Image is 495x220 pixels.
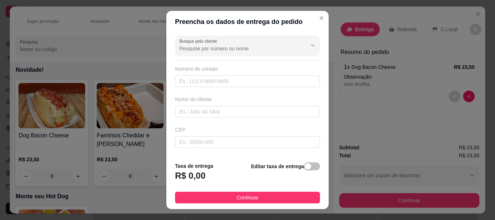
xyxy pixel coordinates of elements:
input: Busque pelo cliente [179,45,295,52]
label: Busque pelo cliente [179,38,220,44]
button: Close [316,12,327,24]
input: Ex.: João da Silva [175,106,320,117]
h3: R$ 0,00 [175,170,205,182]
div: CEP [175,126,320,133]
input: Ex.: (11) 9 8888-9999 [175,75,320,87]
input: Ex.: 00000-000 [175,136,320,148]
button: Continuar [175,192,320,203]
button: Show suggestions [307,40,319,51]
span: Continuar [237,194,259,202]
div: Nome do cliente [175,96,320,103]
strong: Editar taxa de entrega [251,163,304,169]
header: Preencha os dados de entrega do pedido [166,11,329,33]
strong: Taxa de entrega [175,163,213,169]
div: Número de contato [175,65,320,72]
